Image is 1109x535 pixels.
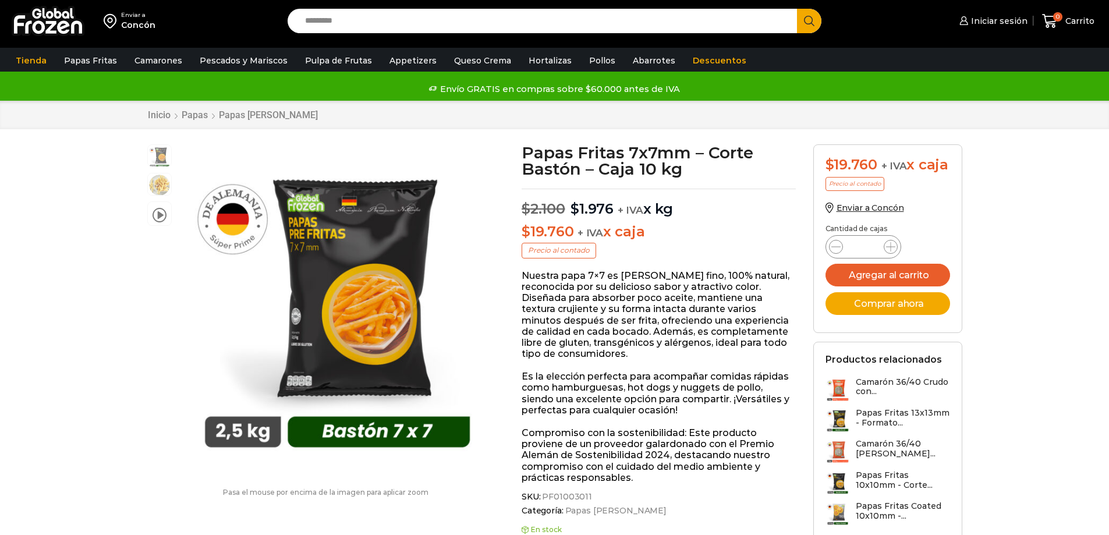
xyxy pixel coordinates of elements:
span: + IVA [577,227,603,239]
h3: Papas Fritas Coated 10x10mm -... [856,501,950,521]
div: Concón [121,19,155,31]
bdi: 2.100 [522,200,565,217]
span: Carrito [1062,15,1094,27]
p: Pasa el mouse por encima de la imagen para aplicar zoom [147,488,505,497]
span: SKU: [522,492,796,502]
bdi: 19.760 [522,223,573,240]
span: $ [522,200,530,217]
a: Appetizers [384,49,442,72]
button: Agregar al carrito [825,264,950,286]
span: $ [825,156,834,173]
p: Precio al contado [522,243,596,258]
span: 0 [1053,12,1062,22]
p: x kg [522,189,796,218]
bdi: 1.976 [571,200,614,217]
a: Papas Fritas [58,49,123,72]
span: 7×7 [148,145,171,168]
bdi: 19.760 [825,156,877,173]
span: + IVA [881,160,907,172]
a: Queso Crema [448,49,517,72]
h3: Papas Fritas 13x13mm - Formato... [856,408,950,428]
span: Enviar a Concón [837,203,904,213]
span: $ [571,200,579,217]
span: $ [522,223,530,240]
a: Papas Fritas Coated 10x10mm -... [825,501,950,526]
a: Papas Fritas 10x10mm - Corte... [825,470,950,495]
a: Pescados y Mariscos [194,49,293,72]
input: Product quantity [852,239,874,255]
p: En stock [522,526,796,534]
p: Compromiso con la sostenibilidad: Este producto proviene de un proveedor galardonado con el Premi... [522,427,796,483]
a: Inicio [147,109,171,121]
button: Search button [797,9,821,33]
span: Iniciar sesión [968,15,1027,27]
a: Iniciar sesión [956,9,1027,33]
a: Papas Fritas 13x13mm - Formato... [825,408,950,433]
nav: Breadcrumb [147,109,318,121]
a: Pulpa de Frutas [299,49,378,72]
a: Descuentos [687,49,752,72]
h1: Papas Fritas 7x7mm – Corte Bastón – Caja 10 kg [522,144,796,177]
div: Enviar a [121,11,155,19]
a: Tienda [10,49,52,72]
p: x caja [522,224,796,240]
a: Abarrotes [627,49,681,72]
h2: Productos relacionados [825,354,942,365]
h3: Camarón 36/40 Crudo con... [856,377,950,397]
a: Camarones [129,49,188,72]
a: 0 Carrito [1039,8,1097,35]
span: PF01003011 [540,492,592,502]
p: Es la elección perfecta para acompañar comidas rápidas como hamburguesas, hot dogs y nuggets de p... [522,371,796,416]
span: 7×7 [148,173,171,197]
h3: Papas Fritas 10x10mm - Corte... [856,470,950,490]
button: Comprar ahora [825,292,950,315]
h3: Camarón 36/40 [PERSON_NAME]... [856,439,950,459]
a: Enviar a Concón [825,203,904,213]
img: address-field-icon.svg [104,11,121,31]
p: Nuestra papa 7×7 es [PERSON_NAME] fino, 100% natural, reconocida por su delicioso sabor y atracti... [522,270,796,360]
p: Cantidad de cajas [825,225,950,233]
a: Papas [PERSON_NAME] [564,506,667,516]
a: Papas [PERSON_NAME] [218,109,318,121]
a: Hortalizas [523,49,577,72]
a: Papas [181,109,208,121]
a: Camarón 36/40 [PERSON_NAME]... [825,439,950,464]
p: Precio al contado [825,177,884,191]
a: Pollos [583,49,621,72]
span: + IVA [618,204,643,216]
div: x caja [825,157,950,173]
span: Categoría: [522,506,796,516]
a: Camarón 36/40 Crudo con... [825,377,950,402]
